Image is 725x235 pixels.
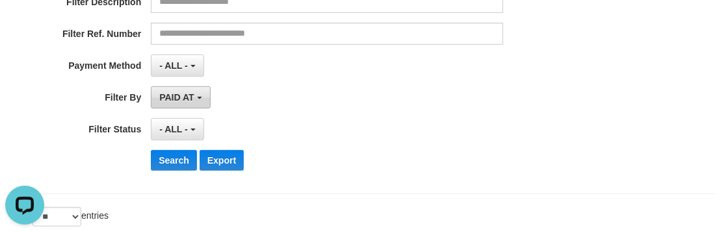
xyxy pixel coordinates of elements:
button: - ALL - [151,55,204,77]
button: Search [151,150,197,171]
label: Show entries [10,207,109,227]
button: - ALL - [151,118,204,140]
button: Open LiveChat chat widget [5,5,44,44]
select: Showentries [33,207,81,227]
span: - ALL - [159,60,188,71]
button: PAID AT [151,86,210,108]
button: Export [200,150,244,171]
span: - ALL - [159,124,188,134]
span: PAID AT [159,92,194,103]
